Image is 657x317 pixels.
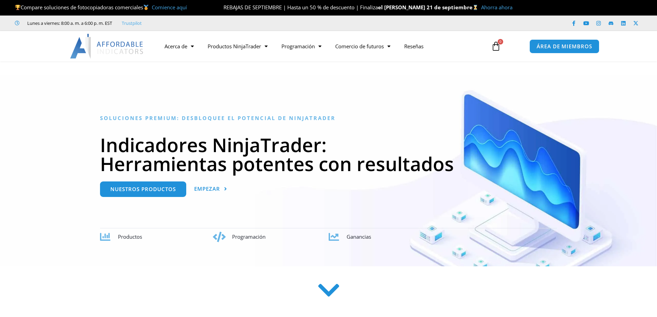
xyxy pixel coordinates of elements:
font: Programación [281,43,315,50]
a: Ahorra ahora [481,4,512,11]
a: 0 [481,36,511,56]
font: Productos NinjaTrader [208,43,261,50]
font: ÁREA DE MIEMBROS [537,43,592,50]
font: Herramientas potentes con resultados [100,151,454,177]
img: 🥇 [143,5,149,10]
font: Soluciones Premium: Desbloquee el potencial de NinjaTrader [100,115,336,121]
a: Reseñas [397,38,430,54]
nav: Menú [158,38,483,54]
a: Trustpilot [122,19,142,27]
font: Programación [232,233,266,240]
font: Reseñas [404,43,424,50]
img: ⌛ [473,5,478,10]
font: Indicadores NinjaTrader: [100,132,327,158]
font: Acerca de [165,43,187,50]
a: Comercio de futuros [328,38,397,54]
a: Acerca de [158,38,201,54]
img: 🏆 [15,5,20,10]
a: Nuestros productos [100,181,186,197]
font: Ganancias [347,233,371,240]
font: Empezar [194,185,220,192]
font: el [PERSON_NAME] 21 de septiembre [378,4,480,11]
font: Comercio de futuros [335,43,384,50]
span: 0 [498,39,503,44]
a: Productos NinjaTrader [201,38,275,54]
a: ÁREA DE MIEMBROS [529,39,599,53]
a: Comience aquí [152,4,187,11]
font: Productos [118,233,142,240]
font: Trustpilot [122,20,142,26]
a: Empezar [194,181,227,197]
font: Compare soluciones de fotocopiadoras comerciales [21,4,152,11]
font: REBAJAS DE SEPTIEMBRE | Hasta un 50 % de descuento | Finaliza [223,4,378,11]
a: Programación [275,38,328,54]
font: Nuestros productos [110,186,176,192]
font: Lunes a viernes: 8:00 a. m. a 6:00 p. m. EST [27,20,112,26]
img: LogoAI | Indicadores asequibles – NinjaTrader [70,34,144,59]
